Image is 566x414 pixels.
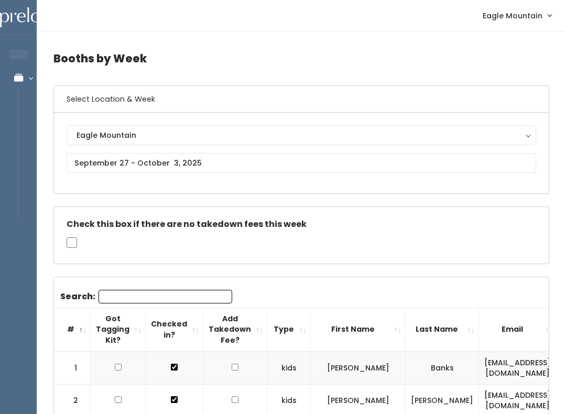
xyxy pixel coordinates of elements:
[54,86,549,113] h6: Select Location & Week
[91,308,146,351] th: Got Tagging Kit?: activate to sort column ascending
[406,352,479,385] td: Banks
[54,352,91,385] td: 1
[203,308,267,351] th: Add Takedown Fee?: activate to sort column ascending
[67,153,536,173] input: September 27 - October 3, 2025
[99,290,232,303] input: Search:
[60,290,232,303] label: Search:
[267,352,311,385] td: kids
[483,10,542,21] span: Eagle Mountain
[311,308,406,351] th: First Name: activate to sort column ascending
[472,4,562,27] a: Eagle Mountain
[146,308,203,351] th: Checked in?: activate to sort column ascending
[479,308,557,351] th: Email: activate to sort column ascending
[77,129,526,141] div: Eagle Mountain
[267,308,311,351] th: Type: activate to sort column ascending
[67,125,536,145] button: Eagle Mountain
[311,352,406,385] td: [PERSON_NAME]
[406,308,479,351] th: Last Name: activate to sort column ascending
[53,44,549,73] h4: Booths by Week
[479,352,557,385] td: [EMAIL_ADDRESS][DOMAIN_NAME]
[67,220,536,229] h5: Check this box if there are no takedown fees this week
[54,308,91,351] th: #: activate to sort column descending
